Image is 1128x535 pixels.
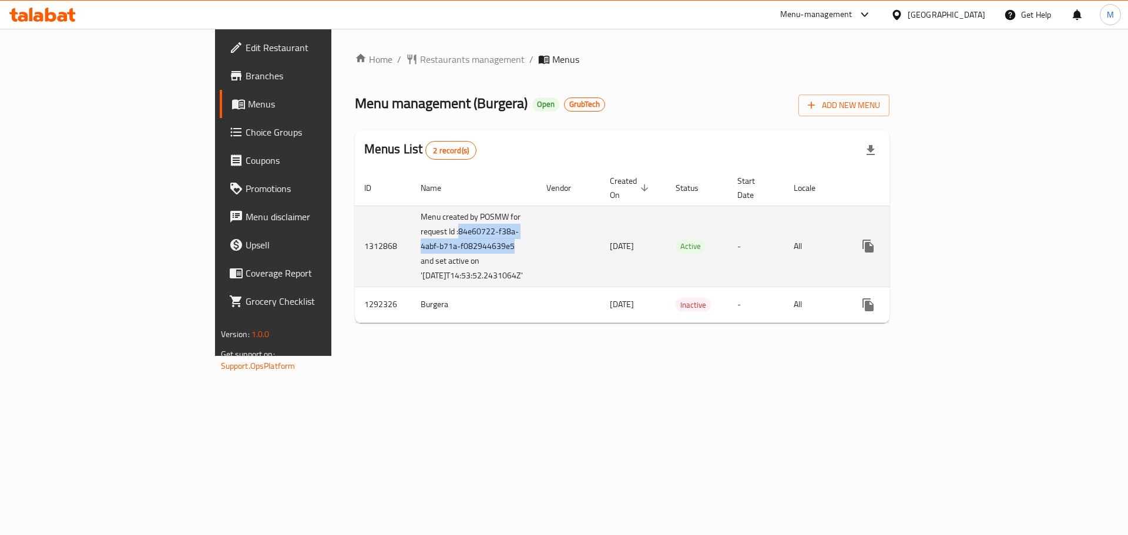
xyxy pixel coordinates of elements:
span: M [1107,8,1114,21]
a: Coverage Report [220,259,404,287]
button: Change Status [882,232,911,260]
a: Upsell [220,231,404,259]
td: Menu created by POSMW for request Id :84e60722-f38a-4abf-b71a-f082944639e5 and set active on '[DA... [411,206,537,287]
table: enhanced table [355,170,976,323]
span: Branches [246,69,394,83]
th: Actions [845,170,976,206]
span: Restaurants management [420,52,525,66]
span: Choice Groups [246,125,394,139]
span: ID [364,181,387,195]
button: more [854,232,882,260]
span: Menus [552,52,579,66]
span: Name [421,181,456,195]
a: Edit Restaurant [220,33,404,62]
a: Restaurants management [406,52,525,66]
span: Menus [248,97,394,111]
span: Vendor [546,181,586,195]
div: Export file [857,136,885,164]
span: Version: [221,327,250,342]
button: Change Status [882,291,911,319]
span: Promotions [246,181,394,196]
span: Edit Restaurant [246,41,394,55]
a: Coupons [220,146,404,174]
span: Add New Menu [808,98,880,113]
a: Support.OpsPlatform [221,358,296,374]
h2: Menus List [364,140,476,160]
td: Burgera [411,287,537,322]
div: Active [676,240,706,254]
button: Add New Menu [798,95,889,116]
span: Menu disclaimer [246,210,394,224]
span: Get support on: [221,346,275,362]
span: 1.0.0 [251,327,270,342]
button: more [854,291,882,319]
a: Menus [220,90,404,118]
span: Grocery Checklist [246,294,394,308]
a: Grocery Checklist [220,287,404,315]
a: Choice Groups [220,118,404,146]
span: Inactive [676,298,711,312]
span: 2 record(s) [426,145,476,156]
a: Promotions [220,174,404,203]
div: Menu-management [780,8,852,22]
span: Active [676,240,706,253]
td: All [784,206,845,287]
span: [DATE] [610,238,634,254]
a: Branches [220,62,404,90]
td: - [728,287,784,322]
div: [GEOGRAPHIC_DATA] [908,8,985,21]
span: Locale [794,181,831,195]
span: Upsell [246,238,394,252]
li: / [529,52,533,66]
span: Coupons [246,153,394,167]
a: Menu disclaimer [220,203,404,231]
span: Created On [610,174,652,202]
nav: breadcrumb [355,52,890,66]
span: Open [532,99,559,109]
td: - [728,206,784,287]
span: Menu management ( Burgera ) [355,90,528,116]
span: GrubTech [565,99,605,109]
td: All [784,287,845,322]
span: [DATE] [610,297,634,312]
div: Total records count [425,141,476,160]
span: Start Date [737,174,770,202]
div: Open [532,97,559,112]
span: Coverage Report [246,266,394,280]
span: Status [676,181,714,195]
